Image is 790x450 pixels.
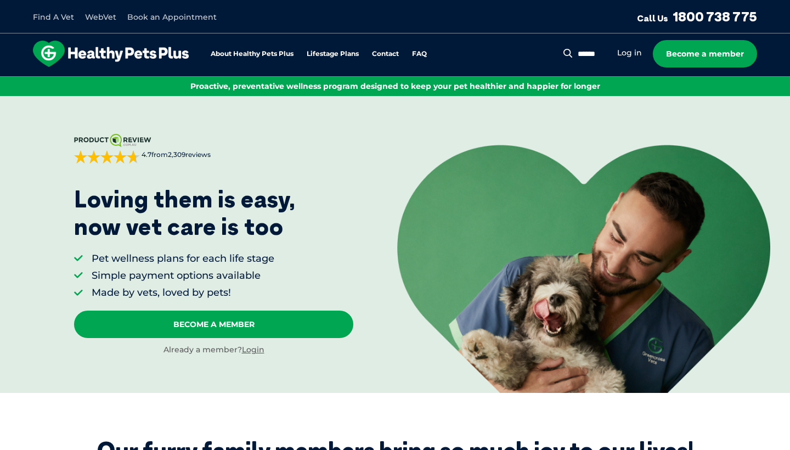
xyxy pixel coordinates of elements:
[92,252,274,266] li: Pet wellness plans for each life stage
[372,50,399,58] a: Contact
[33,41,189,67] img: hpp-logo
[211,50,294,58] a: About Healthy Pets Plus
[74,311,353,338] a: Become A Member
[74,185,296,241] p: Loving them is easy, now vet care is too
[33,12,74,22] a: Find A Vet
[307,50,359,58] a: Lifestage Plans
[142,150,151,159] strong: 4.7
[637,8,757,25] a: Call Us1800 738 775
[168,150,211,159] span: 2,309 reviews
[92,269,274,283] li: Simple payment options available
[140,150,211,160] span: from
[92,286,274,300] li: Made by vets, loved by pets!
[85,12,116,22] a: WebVet
[190,81,600,91] span: Proactive, preventative wellness program designed to keep your pet healthier and happier for longer
[127,12,217,22] a: Book an Appointment
[617,48,642,58] a: Log in
[412,50,427,58] a: FAQ
[637,13,668,24] span: Call Us
[397,145,770,393] img: <p>Loving them is easy, <br /> now vet care is too</p>
[74,134,353,164] a: 4.7from2,309reviews
[74,345,353,356] div: Already a member?
[653,40,757,67] a: Become a member
[242,345,264,355] a: Login
[561,48,575,59] button: Search
[74,150,140,164] div: 4.7 out of 5 stars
